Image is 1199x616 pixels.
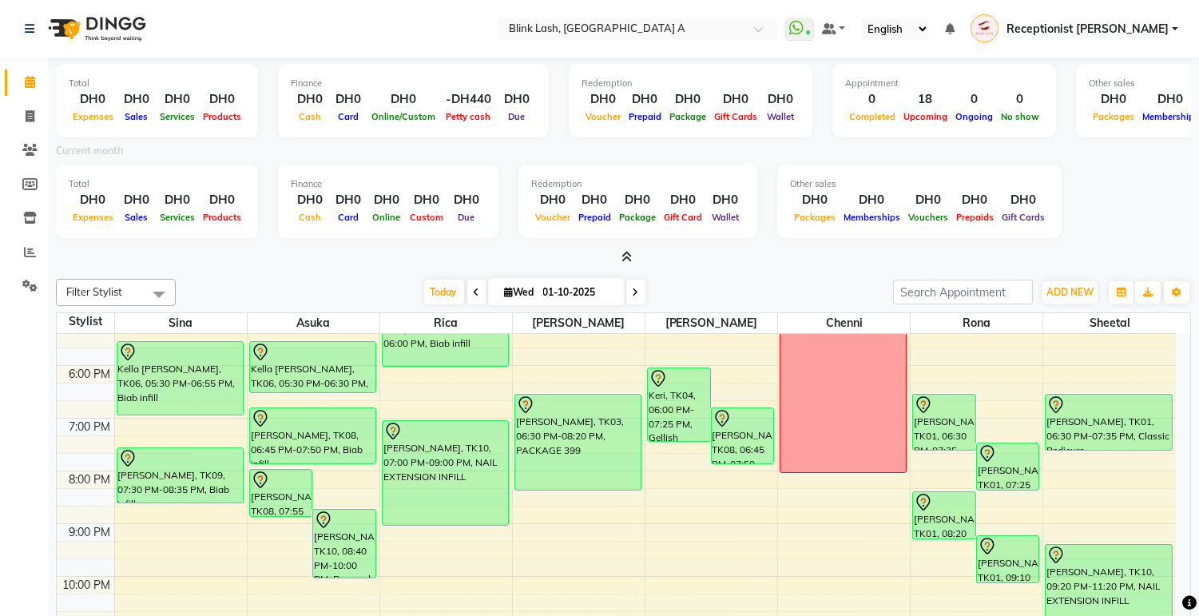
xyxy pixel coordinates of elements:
[424,280,464,304] span: Today
[513,313,645,333] span: [PERSON_NAME]
[951,90,997,109] div: 0
[199,111,245,122] span: Products
[997,111,1043,122] span: No show
[761,90,800,109] div: DH0
[710,111,761,122] span: Gift Cards
[69,77,245,90] div: Total
[199,191,245,209] div: DH0
[845,90,899,109] div: 0
[582,77,800,90] div: Redemption
[763,111,798,122] span: Wallet
[582,111,625,122] span: Voucher
[904,212,952,223] span: Vouchers
[313,510,375,578] div: [PERSON_NAME], TK10, 08:40 PM-10:00 PM, Removal eyelash
[531,177,744,191] div: Redemption
[998,191,1049,209] div: DH0
[291,177,486,191] div: Finance
[117,342,243,415] div: Kella [PERSON_NAME], TK06, 05:30 PM-06:55 PM, Biab infill
[971,14,999,42] img: Receptionist lyn
[1046,395,1171,450] div: [PERSON_NAME], TK01, 06:30 PM-07:35 PM, Classic Pedicure
[295,111,325,122] span: Cash
[115,313,247,333] span: Sina
[291,90,329,109] div: DH0
[625,90,665,109] div: DH0
[117,448,243,503] div: [PERSON_NAME], TK09, 07:30 PM-08:35 PM, Biab infill
[574,191,615,209] div: DH0
[997,90,1043,109] div: 0
[660,212,706,223] span: Gift Card
[706,191,744,209] div: DH0
[250,470,312,516] div: [PERSON_NAME], TK08, 07:55 PM-08:50 PM, Eyebrow Threading
[574,212,615,223] span: Prepaid
[69,191,117,209] div: DH0
[893,280,1033,304] input: Search Appointment
[383,421,508,525] div: [PERSON_NAME], TK10, 07:00 PM-09:00 PM, NAIL EXTENSION INFILL
[645,313,777,333] span: [PERSON_NAME]
[712,408,774,463] div: [PERSON_NAME], TK08, 06:45 PM-07:50 PM, Gellish Pedicure
[840,212,904,223] span: Memberships
[121,111,153,122] span: Sales
[582,90,625,109] div: DH0
[69,90,117,109] div: DH0
[56,144,123,158] label: Current month
[156,191,199,209] div: DH0
[121,212,153,223] span: Sales
[455,212,479,223] span: Due
[334,111,363,122] span: Card
[367,90,439,109] div: DH0
[840,191,904,209] div: DH0
[790,191,840,209] div: DH0
[156,212,199,223] span: Services
[904,191,952,209] div: DH0
[334,212,363,223] span: Card
[443,111,495,122] span: Petty cash
[778,313,910,333] span: chenni
[790,212,840,223] span: Packages
[710,90,761,109] div: DH0
[845,111,899,122] span: Completed
[498,90,536,109] div: DH0
[913,492,975,539] div: [PERSON_NAME], TK01, 08:20 PM-09:15 PM, Eyebrow Waxing
[66,366,114,383] div: 6:00 PM
[66,285,122,298] span: Filter Stylist
[1089,90,1138,109] div: DH0
[250,342,375,392] div: Kella [PERSON_NAME], TK06, 05:30 PM-06:30 PM, brow tint and shape
[367,111,439,122] span: Online/Custom
[329,90,367,109] div: DH0
[60,577,114,594] div: 10:00 PM
[1089,111,1138,122] span: Packages
[977,536,1039,582] div: [PERSON_NAME], TK01, 09:10 PM-10:05 PM, UNDER ARM
[538,280,618,304] input: 2025-10-01
[291,77,536,90] div: Finance
[248,313,379,333] span: Asuka
[648,368,710,441] div: Keri, TK04, 06:00 PM-07:25 PM, Gellish Pedicure
[625,111,665,122] span: Prepaid
[708,212,743,223] span: Wallet
[291,191,329,209] div: DH0
[66,471,114,488] div: 8:00 PM
[899,111,951,122] span: Upcoming
[117,90,156,109] div: DH0
[911,313,1042,333] span: Rona
[899,90,951,109] div: 18
[913,395,975,450] div: [PERSON_NAME], TK01, 06:30 PM-07:35 PM, Classic manicure
[199,212,245,223] span: Products
[57,313,114,330] div: Stylist
[250,408,375,463] div: [PERSON_NAME], TK08, 06:45 PM-07:50 PM, Biab infill
[117,191,156,209] div: DH0
[1043,313,1176,333] span: sheetal
[951,111,997,122] span: Ongoing
[66,524,114,541] div: 9:00 PM
[329,191,367,209] div: DH0
[952,191,998,209] div: DH0
[406,212,447,223] span: Custom
[41,6,150,51] img: logo
[199,90,245,109] div: DH0
[998,212,1049,223] span: Gift Cards
[531,191,574,209] div: DH0
[383,302,508,366] div: zoehy, TK07, 04:45 PM-06:00 PM, Biab infill
[406,191,447,209] div: DH0
[515,395,641,490] div: [PERSON_NAME], TK03, 06:30 PM-08:20 PM, PACKAGE 399
[1042,281,1098,304] button: ADD NEW
[952,212,998,223] span: Prepaids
